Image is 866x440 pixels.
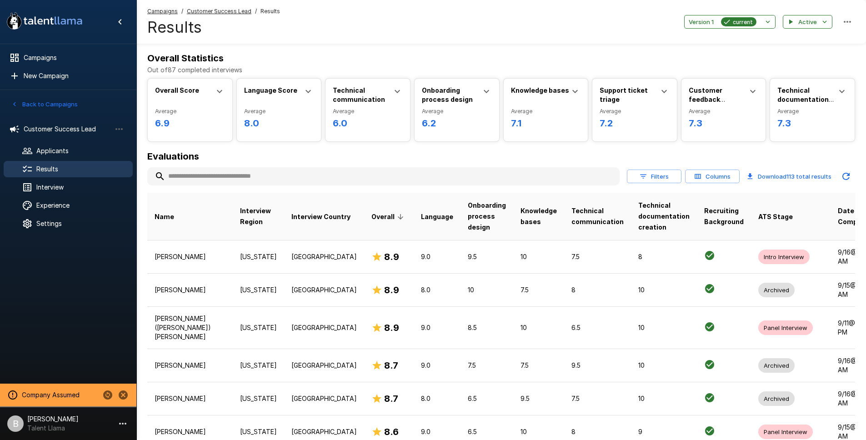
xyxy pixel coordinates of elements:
[600,116,670,130] h6: 7.2
[571,361,624,370] p: 9.5
[638,323,690,332] p: 10
[758,361,795,370] span: Archived
[240,394,277,403] p: [US_STATE]
[240,285,277,295] p: [US_STATE]
[421,323,453,332] p: 9.0
[421,427,453,436] p: 9.0
[783,15,832,29] button: Active
[244,107,314,116] span: Average
[521,205,557,227] span: Knowledge bases
[758,428,813,436] span: Panel Interview
[384,358,398,373] h6: 8.7
[291,285,357,295] p: [GEOGRAPHIC_DATA]
[837,167,855,185] button: Updated Today - 9:42 AM
[155,107,225,116] span: Average
[704,359,715,370] svg: Criteria Met
[147,53,224,64] b: Overall Statistics
[468,252,506,261] p: 9.5
[689,17,714,27] span: Version 1
[155,285,225,295] p: [PERSON_NAME]
[240,205,277,227] span: Interview Region
[638,427,690,436] p: 9
[422,116,492,130] h6: 6.2
[571,394,624,403] p: 7.5
[704,425,715,436] svg: Criteria Met
[638,361,690,370] p: 10
[155,116,225,130] h6: 6.9
[468,394,506,403] p: 6.5
[638,252,690,261] p: 8
[729,17,756,27] span: current
[333,86,385,103] b: Technical communication
[291,252,357,261] p: [GEOGRAPHIC_DATA]
[704,205,744,227] span: Recruiting Background
[240,427,277,436] p: [US_STATE]
[244,116,314,130] h6: 8.0
[181,7,183,16] span: /
[187,8,251,15] u: Customer Success Lead
[468,323,506,332] p: 8.5
[743,167,835,185] button: Download113 total results
[371,211,406,222] span: Overall
[571,205,624,227] span: Technical communication
[758,395,795,403] span: Archived
[704,321,715,332] svg: Criteria Met
[571,285,624,295] p: 8
[422,107,492,116] span: Average
[333,107,403,116] span: Average
[521,323,557,332] p: 10
[689,107,759,116] span: Average
[638,200,690,233] span: Technical documentation creation
[147,18,280,37] h4: Results
[777,107,847,116] span: Average
[244,86,297,94] b: Language Score
[155,252,225,261] p: [PERSON_NAME]
[147,8,178,15] u: Campaigns
[421,285,453,295] p: 8.0
[384,391,398,406] h6: 8.7
[638,285,690,295] p: 10
[521,361,557,370] p: 7.5
[521,285,557,295] p: 7.5
[291,427,357,436] p: [GEOGRAPHIC_DATA]
[689,116,759,130] h6: 7.3
[600,107,670,116] span: Average
[571,427,624,436] p: 8
[704,250,715,261] svg: Criteria Met
[571,252,624,261] p: 7.5
[600,86,648,103] b: Support ticket triage
[147,65,855,75] p: Out of 87 completed interviews
[291,211,350,222] span: Interview Country
[684,15,776,29] button: Version 1current
[291,361,357,370] p: [GEOGRAPHIC_DATA]
[758,211,793,222] span: ATS Stage
[704,283,715,294] svg: Criteria Met
[422,86,473,103] b: Onboarding process design
[155,427,225,436] p: [PERSON_NAME]
[511,107,581,116] span: Average
[384,283,399,297] h6: 8.9
[155,86,199,94] b: Overall Score
[421,252,453,261] p: 9.0
[777,86,834,112] b: Technical documentation creation
[291,394,357,403] p: [GEOGRAPHIC_DATA]
[155,361,225,370] p: [PERSON_NAME]
[521,252,557,261] p: 10
[758,253,810,261] span: Intro Interview
[468,200,506,233] span: Onboarding process design
[260,7,280,16] span: Results
[511,86,569,94] b: Knowledge bases
[638,394,690,403] p: 10
[521,394,557,403] p: 9.5
[627,170,681,184] button: Filters
[384,250,399,264] h6: 8.9
[421,211,453,222] span: Language
[147,151,199,162] b: Evaluations
[155,211,174,222] span: Name
[240,361,277,370] p: [US_STATE]
[421,361,453,370] p: 9.0
[155,314,225,341] p: [PERSON_NAME] ([PERSON_NAME]) [PERSON_NAME]
[384,320,399,335] h6: 8.9
[333,116,403,130] h6: 6.0
[511,116,581,130] h6: 7.1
